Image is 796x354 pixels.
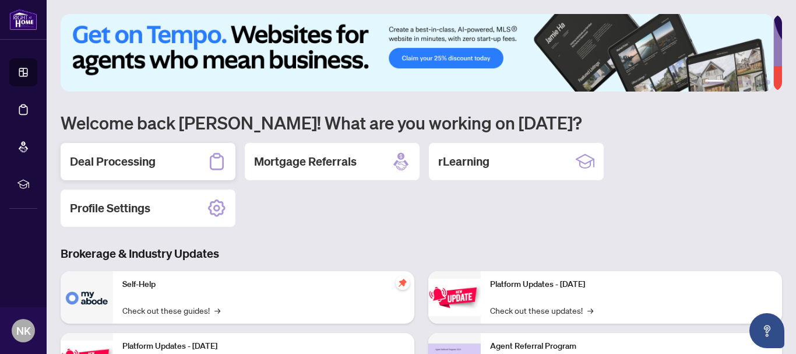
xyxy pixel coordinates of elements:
[61,246,782,262] h3: Brokerage & Industry Updates
[738,80,742,85] button: 3
[70,153,156,170] h2: Deal Processing
[122,278,405,291] p: Self-Help
[490,304,593,317] a: Check out these updates!→
[747,80,752,85] button: 4
[122,304,220,317] a: Check out these guides!→
[61,111,782,134] h1: Welcome back [PERSON_NAME]! What are you working on [DATE]?
[122,340,405,353] p: Platform Updates - [DATE]
[428,279,481,316] img: Platform Updates - June 23, 2025
[16,323,31,339] span: NK
[756,80,761,85] button: 5
[61,14,773,92] img: Slide 0
[728,80,733,85] button: 2
[61,271,113,324] img: Self-Help
[490,340,773,353] p: Agent Referral Program
[705,80,724,85] button: 1
[749,313,784,348] button: Open asap
[396,276,410,290] span: pushpin
[9,9,37,30] img: logo
[254,153,357,170] h2: Mortgage Referrals
[490,278,773,291] p: Platform Updates - [DATE]
[70,200,150,216] h2: Profile Settings
[587,304,593,317] span: →
[438,153,489,170] h2: rLearning
[766,80,770,85] button: 6
[214,304,220,317] span: →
